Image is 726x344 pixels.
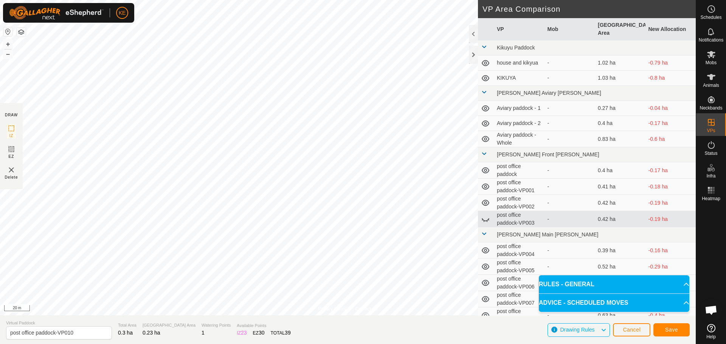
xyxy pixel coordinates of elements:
span: 23 [241,330,247,336]
button: Save [653,323,690,336]
span: Drawing Rules [560,327,594,333]
span: Delete [5,174,18,180]
div: - [548,104,592,112]
span: 0.23 ha [143,330,160,336]
td: 0.42 ha [595,195,645,211]
td: post office paddock [494,162,544,179]
div: - [548,119,592,127]
div: - [548,74,592,82]
span: Cancel [623,327,641,333]
td: Aviary paddock - 2 [494,116,544,131]
span: Infra [706,174,715,178]
td: -0.17 ha [645,116,696,131]
span: IZ [9,133,14,139]
td: -0.18 ha [645,179,696,195]
td: Aviary paddock - Whole [494,131,544,147]
span: Save [665,327,678,333]
th: Mob [544,18,595,40]
td: 1.02 ha [595,56,645,71]
h2: VP Area Comparison [482,5,696,14]
td: -0.8 ha [645,71,696,86]
td: 0.41 ha [595,179,645,195]
img: Gallagher Logo [9,6,104,20]
span: Heatmap [702,196,720,201]
td: Aviary paddock - 1 [494,101,544,116]
td: post office paddock-VP005 [494,259,544,275]
td: post office paddock-VP008 [494,307,544,324]
div: - [548,59,592,67]
span: KE [119,9,126,17]
td: 0.83 ha [595,131,645,147]
p-accordion-header: RULES - GENERAL [539,275,689,293]
span: Virtual Paddock [6,320,112,326]
div: TOTAL [271,329,291,337]
span: [PERSON_NAME] Front [PERSON_NAME] [497,151,599,157]
td: 0.4 ha [595,162,645,179]
td: 0.27 ha [595,101,645,116]
button: + [3,40,12,49]
a: Contact Us [355,305,378,312]
span: Total Area [118,322,137,329]
span: ADVICE - SCHEDULED MOVES [539,298,628,307]
button: Reset Map [3,27,12,36]
span: Help [706,335,716,339]
th: New Allocation [645,18,696,40]
td: post office paddock-VP003 [494,211,544,227]
p-accordion-header: ADVICE - SCHEDULED MOVES [539,294,689,312]
span: Watering Points [202,322,231,329]
th: VP [494,18,544,40]
a: Privacy Policy [318,305,346,312]
div: - [548,312,592,319]
span: Schedules [700,15,721,20]
td: 0.42 ha [595,211,645,227]
a: Help [696,321,726,342]
td: post office paddock-VP006 [494,275,544,291]
td: post office paddock-VP002 [494,195,544,211]
div: DRAW [5,112,18,118]
div: - [548,135,592,143]
span: [GEOGRAPHIC_DATA] Area [143,322,195,329]
div: EZ [253,329,265,337]
span: 39 [285,330,291,336]
span: Notifications [699,38,723,42]
td: post office paddock-VP004 [494,242,544,259]
div: - [548,247,592,255]
button: Cancel [613,323,650,336]
span: [PERSON_NAME] Aviary [PERSON_NAME] [497,90,601,96]
td: post office paddock-VP001 [494,179,544,195]
div: - [548,199,592,207]
div: - [548,215,592,223]
td: -0.4 ha [645,307,696,324]
span: EZ [9,154,14,159]
div: - [548,183,592,191]
span: 30 [259,330,265,336]
span: Available Points [237,322,290,329]
span: Mobs [706,60,717,65]
a: Open chat [700,299,723,321]
td: -0.04 ha [645,101,696,116]
th: [GEOGRAPHIC_DATA] Area [595,18,645,40]
span: Animals [703,83,719,88]
div: IZ [237,329,247,337]
span: Neckbands [700,106,722,110]
td: -0.19 ha [645,211,696,227]
span: RULES - GENERAL [539,280,594,289]
td: -0.16 ha [645,242,696,259]
button: Map Layers [17,28,26,37]
td: KIKUYA [494,71,544,86]
span: VPs [707,128,715,133]
td: 0.39 ha [595,242,645,259]
td: 0.63 ha [595,307,645,324]
span: 0.3 ha [118,330,133,336]
td: -0.17 ha [645,162,696,179]
td: -0.6 ha [645,131,696,147]
button: – [3,49,12,59]
td: house and kikyua [494,56,544,71]
td: 0.4 ha [595,116,645,131]
img: VP [7,165,16,174]
span: 1 [202,330,205,336]
td: 1.03 ha [595,71,645,86]
td: -0.29 ha [645,259,696,275]
span: [PERSON_NAME] Main [PERSON_NAME] [497,231,598,238]
td: -0.19 ha [645,195,696,211]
